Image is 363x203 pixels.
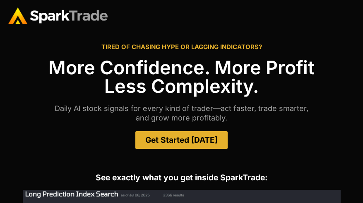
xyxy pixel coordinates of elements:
h2: See exactly what you get inside SparkTrade: [8,174,355,182]
a: Get Started [DATE] [135,131,228,149]
p: Daily Al stock signals for every kind of trader—act faster, trade smarter, and grow more profitably. [8,104,355,123]
h2: TIRED OF CHASING HYPE OR LAGGING INDICATORS? [8,44,355,50]
span: Get Started [DATE] [145,136,218,144]
h1: More Confidence. More Profit Less Complexity. [8,58,355,95]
